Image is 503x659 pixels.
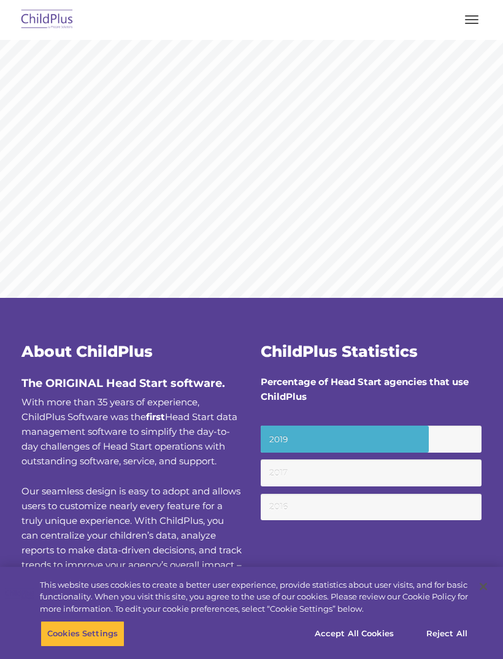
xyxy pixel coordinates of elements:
[261,342,418,361] span: ChildPlus Statistics
[40,621,125,647] button: Cookies Settings
[261,459,482,486] small: 2017
[308,621,401,647] button: Accept All Cookies
[21,376,225,390] span: The ORIGINAL Head Start software.
[261,376,469,402] strong: Percentage of Head Start agencies that use ChildPlus
[409,621,485,647] button: Reject All
[261,426,482,453] small: 2019
[18,6,76,34] img: ChildPlus by Procare Solutions
[146,411,165,423] b: first
[21,485,242,585] span: Our seamless design is easy to adopt and allows users to customize nearly every feature for a tru...
[261,494,482,521] small: 2016
[470,573,497,600] button: Close
[21,396,237,467] span: With more than 35 years of experience, ChildPlus Software was the Head Start data management soft...
[40,579,468,615] div: This website uses cookies to create a better user experience, provide statistics about user visit...
[21,342,153,361] span: About ChildPlus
